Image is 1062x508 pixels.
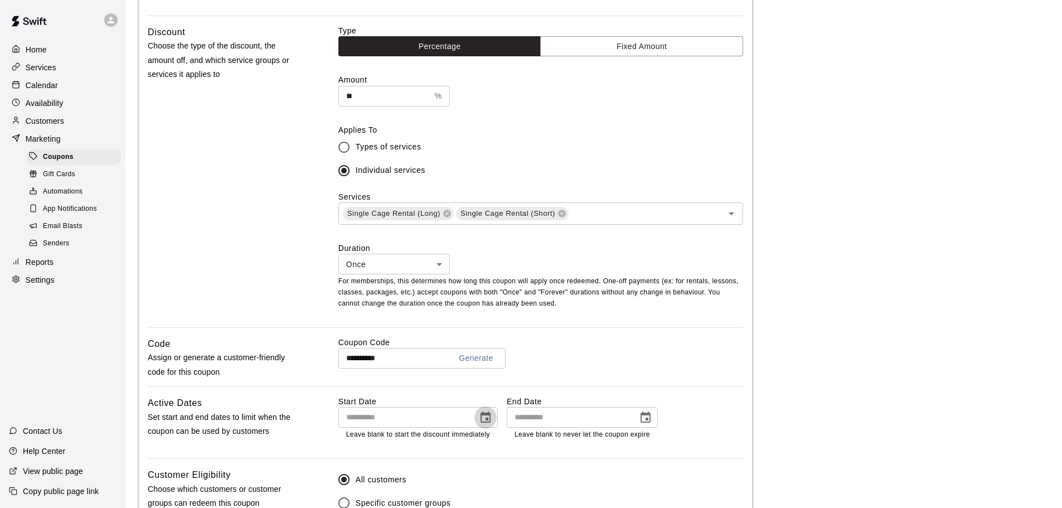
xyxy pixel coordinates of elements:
span: Single Cage Rental (Long) [343,208,445,219]
span: App Notifications [43,204,97,215]
label: Type [338,25,743,36]
span: Individual services [356,165,425,176]
p: Leave blank to start the discount immediately [346,429,490,441]
p: Availability [26,98,64,109]
p: Set start and end dates to limit when the coupon can be used by customers [148,410,303,438]
label: Duration [338,243,743,254]
div: Automations [27,184,121,200]
h6: Discount [148,25,185,40]
a: Services [9,59,117,76]
div: Once [338,254,450,274]
label: Applies To [338,124,743,136]
div: Single Cage Rental (Short) [456,207,569,220]
p: For memberships, this determines how long this coupon will apply once redeemed. One-off payments ... [338,276,743,309]
h6: Customer Eligibility [148,468,231,482]
a: Automations [27,183,125,201]
div: Email Blasts [27,219,121,234]
h6: Code [148,337,171,351]
button: Open [724,206,739,221]
label: Amount [338,74,743,85]
div: Coupons [27,149,121,165]
p: View public page [23,466,83,477]
p: Home [26,44,47,55]
p: Copy public page link [23,486,99,497]
p: Leave blank to never let the coupon expire [515,429,650,441]
span: Coupons [43,152,74,163]
p: Marketing [26,133,61,144]
span: Gift Cards [43,169,75,180]
a: Coupons [27,148,125,166]
a: Email Blasts [27,218,125,235]
a: App Notifications [27,201,125,218]
a: Calendar [9,77,117,94]
span: Types of services [356,141,421,153]
button: Choose date [474,407,497,429]
div: Single Cage Rental (Long) [343,207,454,220]
p: Assign or generate a customer-friendly code for this coupon [148,351,303,379]
label: End Date [507,396,658,407]
a: Settings [9,272,117,288]
span: Email Blasts [43,221,83,232]
label: Coupon Code [338,337,743,348]
button: Generate [454,348,498,369]
p: Help Center [23,446,65,457]
p: Customers [26,115,64,127]
p: Settings [26,274,55,286]
div: Gift Cards [27,167,121,182]
button: Choose date [634,407,657,429]
span: Single Cage Rental (Short) [456,208,560,219]
p: Services [26,62,56,73]
span: Automations [43,186,83,197]
a: Marketing [9,130,117,147]
p: % [435,90,442,102]
h6: Active Dates [148,396,202,410]
a: Reports [9,254,117,270]
p: Choose the type of the discount, the amount off, and which service groups or services it applies to [148,39,303,81]
p: Contact Us [23,425,62,437]
div: App Notifications [27,201,121,217]
p: Calendar [26,80,58,91]
button: Percentage [338,36,541,57]
label: Services [338,192,371,201]
a: Availability [9,95,117,112]
a: Home [9,41,117,58]
span: All customers [356,474,406,486]
a: Customers [9,113,117,129]
a: Senders [27,235,125,253]
button: Fixed Amount [540,36,743,57]
label: Start Date [338,396,498,407]
p: Reports [26,257,54,268]
a: Gift Cards [27,166,125,183]
div: Senders [27,236,121,251]
span: Senders [43,238,70,249]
